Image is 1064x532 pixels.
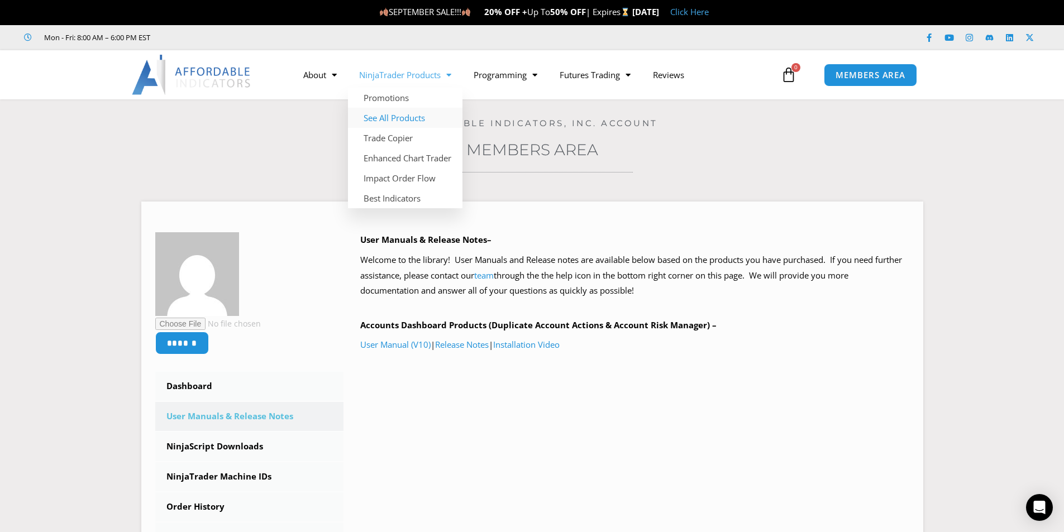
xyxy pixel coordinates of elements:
[348,88,462,108] a: Promotions
[550,6,586,17] strong: 50% OFF
[836,71,905,79] span: MEMBERS AREA
[360,319,717,330] b: Accounts Dashboard Products (Duplicate Account Actions & Account Risk Manager) –
[348,128,462,148] a: Trade Copier
[462,62,548,88] a: Programming
[632,6,659,17] strong: [DATE]
[348,108,462,128] a: See All Products
[155,492,344,521] a: Order History
[155,462,344,491] a: NinjaTrader Machine IDs
[764,59,813,91] a: 0
[462,8,470,16] img: 🍂
[493,339,560,350] a: Installation Video
[360,234,492,245] b: User Manuals & Release Notes–
[155,232,239,316] img: f9b42f07ba20410f0019732852655de905a1b59de60709ab29b051541d03b9db
[132,55,252,95] img: LogoAI | Affordable Indicators – NinjaTrader
[348,168,462,188] a: Impact Order Flow
[360,252,909,299] p: Welcome to the library! User Manuals and Release notes are available below based on the products ...
[466,140,598,159] a: Members Area
[166,32,333,43] iframe: Customer reviews powered by Trustpilot
[670,6,709,17] a: Click Here
[548,62,642,88] a: Futures Trading
[621,8,629,16] img: ⌛
[155,372,344,401] a: Dashboard
[348,148,462,168] a: Enhanced Chart Trader
[824,64,917,87] a: MEMBERS AREA
[155,432,344,461] a: NinjaScript Downloads
[435,339,489,350] a: Release Notes
[642,62,695,88] a: Reviews
[379,6,632,17] span: SEPTEMBER SALE!!! Up To | Expires
[41,31,150,44] span: Mon - Fri: 8:00 AM – 6:00 PM EST
[360,337,909,353] p: | |
[484,6,527,17] strong: 20% OFF +
[348,88,462,208] ul: NinjaTrader Products
[1026,494,1053,521] div: Open Intercom Messenger
[348,62,462,88] a: NinjaTrader Products
[360,339,431,350] a: User Manual (V10)
[406,118,658,128] a: Affordable Indicators, Inc. Account
[474,270,494,281] a: team
[292,62,778,88] nav: Menu
[380,8,388,16] img: 🍂
[155,402,344,431] a: User Manuals & Release Notes
[348,188,462,208] a: Best Indicators
[791,63,800,72] span: 0
[292,62,348,88] a: About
